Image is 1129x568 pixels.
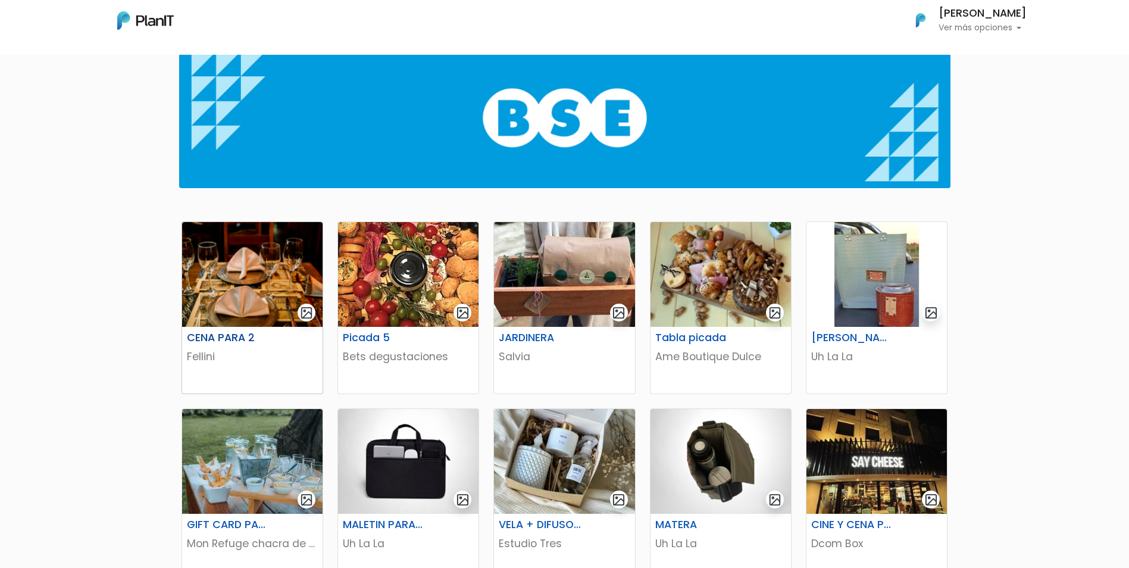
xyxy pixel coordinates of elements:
div: ¿Necesitás ayuda? [61,11,171,35]
p: Uh La La [811,349,942,364]
img: gallery-light [612,306,626,320]
h6: Tabla picada [648,332,745,344]
img: gallery-light [768,306,782,320]
img: gallery-light [768,493,782,507]
p: Mon Refuge chacra de eventos [187,536,318,551]
p: Uh La La [655,536,786,551]
p: Salvia [499,349,630,364]
a: gallery-light [PERSON_NAME] Uh La La [806,221,947,394]
img: thumb_WhatsApp_Image_2025-02-05_at_10.39.54.jpeg [182,409,323,514]
img: thumb_ChatGPT_Image_24_jun_2025__17_42_51.png [182,222,323,327]
img: thumb_IMG_7941.jpeg [494,409,634,514]
img: gallery-light [924,306,938,320]
h6: [PERSON_NAME] [939,8,1027,19]
img: gallery-light [612,493,626,507]
p: Fellini [187,349,318,364]
img: thumb_WhatsApp_Image_2023-09-13_at_15.09-PhotoRoom.png [650,409,791,514]
p: Dcom Box [811,536,942,551]
p: Uh La La [343,536,474,551]
h6: CINE Y CENA PARA 2 [804,519,901,531]
a: gallery-light JARDINERA Salvia [493,221,635,394]
a: gallery-light Tabla picada Ame Boutique Dulce [650,221,792,394]
img: gallery-light [456,493,470,507]
a: gallery-light Picada 5 Bets degustaciones [337,221,479,394]
img: thumb_WhatsApp_Image_2022-03-04_at_21.02.50.jpeg [494,222,634,327]
img: gallery-light [924,493,938,507]
button: PlanIt Logo [PERSON_NAME] Ver más opciones [900,5,1027,36]
h6: Picada 5 [336,332,433,344]
h6: GIFT CARD PARA 2 PERSONAS [180,519,277,531]
img: thumb_WhatsApp_Image_2023-07-11_at_15.02-PhotoRoom.png [338,409,479,514]
p: Ame Boutique Dulce [655,349,786,364]
h6: [PERSON_NAME] [804,332,901,344]
img: gallery-light [300,306,314,320]
h6: CENA PARA 2 [180,332,277,344]
img: PlanIt Logo [908,7,934,33]
p: Estudio Tres [499,536,630,551]
h6: MATERA [648,519,745,531]
h6: VELA + DIFUSOR + HOME SPRAY [492,519,589,531]
h6: MALETIN PARA NOTEBOOK [336,519,433,531]
p: Bets degustaciones [343,349,474,364]
img: gallery-light [300,493,314,507]
h6: JARDINERA [492,332,589,344]
img: thumb_8461A7C7-0DCB-420D-851F-47B0105434E6.jpeg [650,222,791,327]
img: thumb_WhatsApp_Image_2024-05-31_at_10.12.15.jpeg [806,409,947,514]
img: thumb_Captura_de_pantalla_2023-06-28_153722.jpg [806,222,947,327]
a: gallery-light CENA PARA 2 Fellini [182,221,323,394]
img: PlanIt Logo [117,11,174,30]
p: Ver más opciones [939,24,1027,32]
img: thumb_portada_picada_5_.jpg [338,222,479,327]
img: gallery-light [456,306,470,320]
